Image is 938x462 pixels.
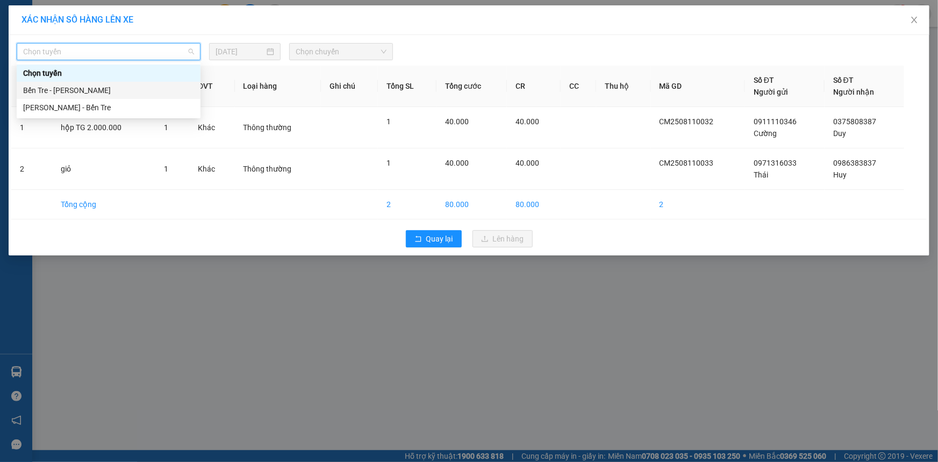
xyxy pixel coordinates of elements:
span: Số ĐT [833,76,854,84]
span: 1 [164,165,168,173]
td: 2 [651,190,745,219]
td: Thông thường [235,148,321,190]
span: Cường [754,129,777,138]
button: Close [899,5,929,35]
button: rollbackQuay lại [406,230,462,247]
span: Quay lại [426,233,453,245]
td: Thông thường [235,107,321,148]
th: Thu hộ [596,66,651,107]
th: CC [561,66,596,107]
span: Chọn tuyến [23,44,194,60]
span: CM2508110032 [660,117,714,126]
span: 40.000 [515,117,539,126]
span: 0971316033 [754,159,797,167]
span: 0911110346 [754,117,797,126]
div: Bến Tre - Hồ Chí Minh [17,82,201,99]
span: Huy [833,170,847,179]
span: Thái [754,170,768,179]
td: giỏ [53,148,155,190]
button: uploadLên hàng [472,230,533,247]
td: Tổng cộng [53,190,155,219]
div: Bến Tre - [PERSON_NAME] [23,84,194,96]
div: Chọn tuyến [23,67,194,79]
th: Tổng SL [378,66,436,107]
td: 2 [378,190,436,219]
span: 40.000 [445,117,469,126]
input: 11/08/2025 [216,46,264,58]
th: Ghi chú [321,66,378,107]
span: 40.000 [515,159,539,167]
span: 1 [386,159,391,167]
th: CR [507,66,561,107]
span: Chọn chuyến [296,44,386,60]
td: 80.000 [507,190,561,219]
td: hộp TG 2.000.000 [53,107,155,148]
span: Người gửi [754,88,788,96]
th: Loại hàng [235,66,321,107]
th: Tổng cước [436,66,507,107]
span: XÁC NHẬN SỐ HÀNG LÊN XE [22,15,133,25]
span: close [910,16,919,24]
div: [PERSON_NAME] - Bến Tre [23,102,194,113]
td: Khác [189,148,234,190]
span: CM2508110033 [660,159,714,167]
span: 0375808387 [833,117,876,126]
span: 40.000 [445,159,469,167]
div: Chọn tuyến [17,65,201,82]
td: 80.000 [436,190,507,219]
span: Số ĐT [754,76,774,84]
th: STT [11,66,53,107]
span: rollback [414,235,422,244]
td: 1 [11,107,53,148]
span: 1 [164,123,168,132]
span: 1 [386,117,391,126]
span: Người nhận [833,88,874,96]
th: Mã GD [651,66,745,107]
td: Khác [189,107,234,148]
th: ĐVT [189,66,234,107]
span: 0986383837 [833,159,876,167]
td: 2 [11,148,53,190]
span: Duy [833,129,846,138]
div: Hồ Chí Minh - Bến Tre [17,99,201,116]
